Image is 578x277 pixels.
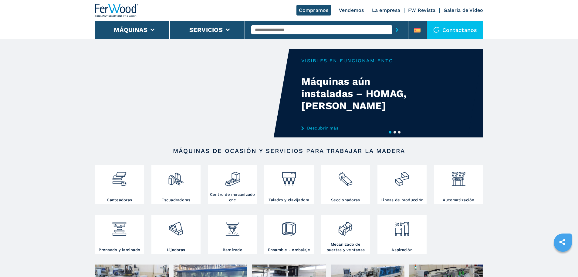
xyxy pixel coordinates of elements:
img: verniciatura_1.png [225,216,241,237]
button: Servicios [189,26,223,33]
a: sharethis [555,234,570,250]
h3: Ensamble - embalaje [268,247,310,253]
img: sezionatrici_2.png [337,166,353,187]
img: Ferwood [95,4,139,17]
button: 3 [398,131,401,133]
a: Compramos [296,5,331,16]
a: La empresa [372,7,401,13]
a: Barnizado [208,215,257,254]
a: Centro de mecanizado cnc [208,165,257,204]
h3: Mecanizado de puertas y ventanas [323,242,369,253]
a: Ensamble - embalaje [264,215,313,254]
a: Lijadoras [151,215,201,254]
div: Contáctanos [427,21,483,39]
a: Seccionadoras [321,165,370,204]
iframe: Chat [552,250,573,272]
h3: Escuadradoras [161,197,190,203]
h3: Líneas de producción [380,197,424,203]
h3: Aspiración [391,247,413,253]
a: Descubrir más [301,126,420,130]
img: squadratrici_2.png [168,166,184,187]
img: Contáctanos [433,27,439,33]
img: lavorazione_porte_finestre_2.png [337,216,353,237]
img: foratrici_inseritrici_2.png [281,166,297,187]
img: pressa-strettoia.png [111,216,127,237]
a: FW Revista [408,7,436,13]
h3: Taladro y clavijadora [269,197,309,203]
a: Aspiración [377,215,427,254]
a: Mecanizado de puertas y ventanas [321,215,370,254]
h3: Seccionadoras [331,197,360,203]
a: Vendemos [339,7,364,13]
a: Prensado y laminado [95,215,144,254]
a: Líneas de producción [377,165,427,204]
a: Taladro y clavijadora [264,165,313,204]
h2: Máquinas de ocasión y servicios para trabajar la madera [114,147,464,154]
h3: Barnizado [223,247,242,253]
video: Your browser does not support the video tag. [95,49,289,137]
img: centro_di_lavoro_cnc_2.png [225,166,241,187]
h3: Canteadoras [107,197,132,203]
img: bordatrici_1.png [111,166,127,187]
h3: Automatización [443,197,475,203]
button: Máquinas [114,26,147,33]
button: 1 [389,131,391,133]
img: levigatrici_2.png [168,216,184,237]
img: linee_di_produzione_2.png [394,166,410,187]
a: Galeria de Video [444,7,483,13]
h3: Lijadoras [167,247,185,253]
img: aspirazione_1.png [394,216,410,237]
img: montaggio_imballaggio_2.png [281,216,297,237]
button: submit-button [392,23,402,37]
a: Canteadoras [95,165,144,204]
h3: Prensado y laminado [99,247,140,253]
a: Escuadradoras [151,165,201,204]
a: Automatización [434,165,483,204]
h3: Centro de mecanizado cnc [209,192,255,203]
img: automazione.png [451,166,467,187]
button: 2 [394,131,396,133]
